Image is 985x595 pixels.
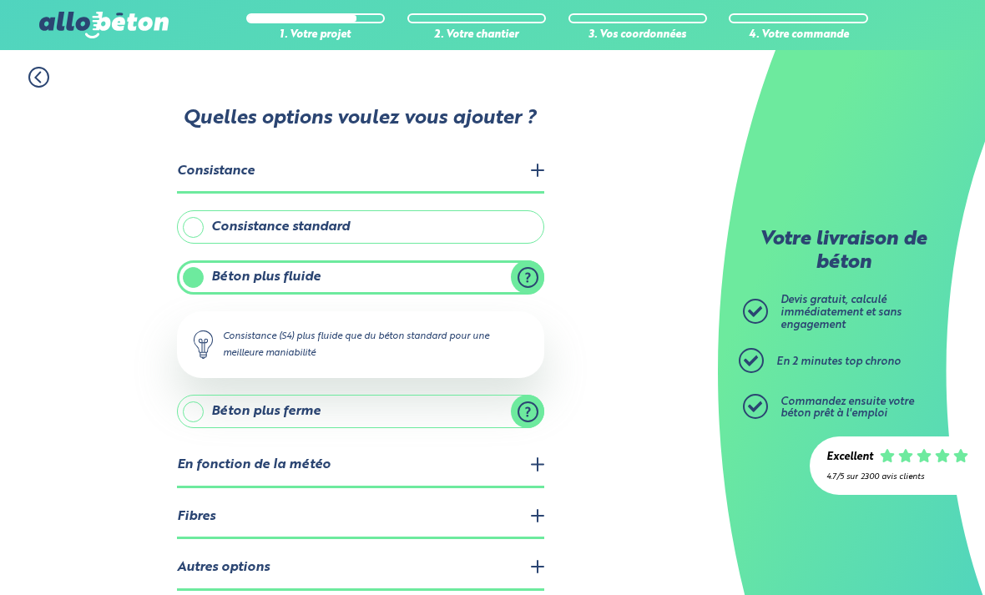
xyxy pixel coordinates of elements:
label: Consistance standard [177,210,544,244]
legend: En fonction de la météo [177,445,544,487]
div: 2. Votre chantier [407,29,546,42]
iframe: Help widget launcher [836,530,967,577]
legend: Fibres [177,497,544,539]
legend: Consistance [177,151,544,194]
label: Béton plus ferme [177,395,544,428]
div: Consistance (S4) plus fluide que du béton standard pour une meilleure maniabilité [177,311,544,378]
p: Quelles options voulez vous ajouter ? [175,108,543,131]
div: 3. Vos coordonnées [568,29,707,42]
img: allobéton [39,12,168,38]
label: Béton plus fluide [177,260,544,294]
div: 1. Votre projet [246,29,385,42]
legend: Autres options [177,547,544,590]
div: 4. Votre commande [729,29,867,42]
